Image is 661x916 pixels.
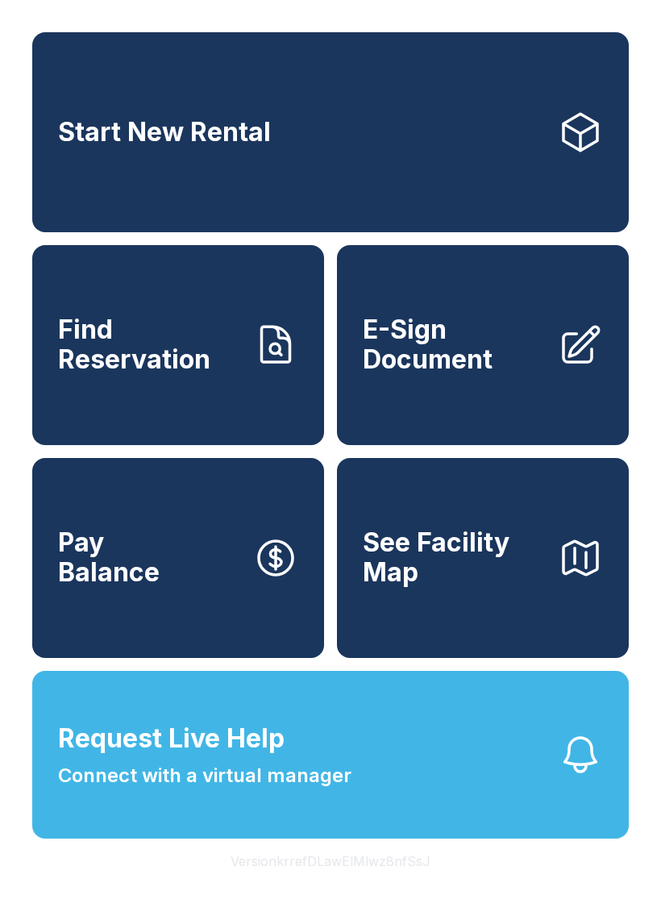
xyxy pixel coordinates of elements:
span: Connect with a virtual manager [58,761,351,790]
button: VersionkrrefDLawElMlwz8nfSsJ [218,839,443,884]
a: Find Reservation [32,245,324,445]
span: E-Sign Document [363,315,545,374]
button: PayBalance [32,458,324,658]
span: Start New Rental [58,118,271,148]
a: Start New Rental [32,32,629,232]
button: See Facility Map [337,458,629,658]
span: Find Reservation [58,315,240,374]
button: Request Live HelpConnect with a virtual manager [32,671,629,839]
span: Pay Balance [58,528,160,587]
span: See Facility Map [363,528,545,587]
span: Request Live Help [58,719,285,758]
a: E-Sign Document [337,245,629,445]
